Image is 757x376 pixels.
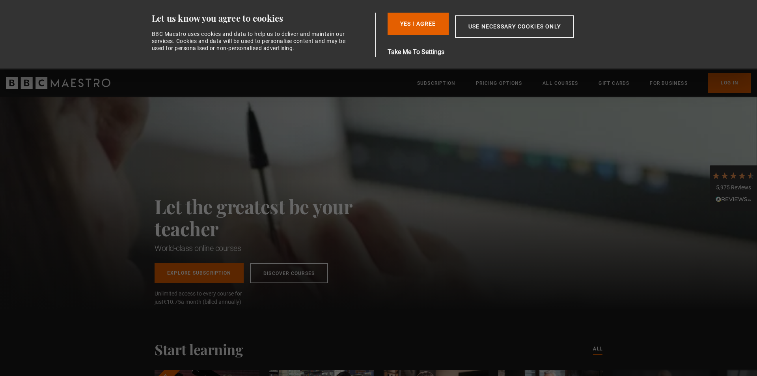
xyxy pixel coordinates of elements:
[6,77,110,89] svg: BBC Maestro
[164,299,181,305] span: €10.75
[599,79,629,87] a: Gift Cards
[712,184,755,192] div: 5,975 Reviews
[152,30,351,52] div: BBC Maestro uses cookies and data to help us to deliver and maintain our services. Cookies and da...
[155,195,387,239] h2: Let the greatest be your teacher
[155,263,244,283] a: Explore Subscription
[710,165,757,211] div: 5,975 ReviewsRead All Reviews
[476,79,522,87] a: Pricing Options
[417,73,751,93] nav: Primary
[716,196,751,202] img: REVIEWS.io
[712,195,755,205] div: Read All Reviews
[155,341,243,357] h2: Start learning
[155,290,261,306] span: Unlimited access to every course for just a month (billed annually)
[152,13,373,24] div: Let us know you agree to cookies
[650,79,687,87] a: For business
[388,13,449,35] button: Yes I Agree
[388,47,612,57] button: Take Me To Settings
[417,79,455,87] a: Subscription
[455,15,574,38] button: Use necessary cookies only
[712,171,755,180] div: 4.7 Stars
[250,263,328,283] a: Discover Courses
[543,79,578,87] a: All Courses
[708,73,751,93] a: Log In
[155,243,387,254] h1: World-class online courses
